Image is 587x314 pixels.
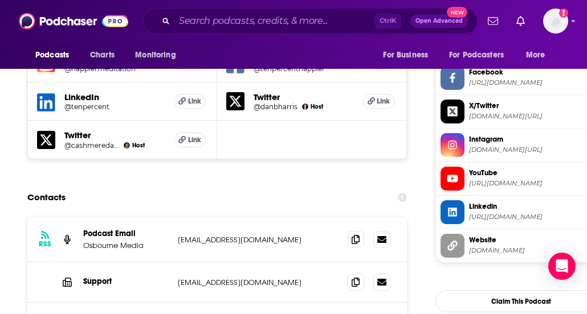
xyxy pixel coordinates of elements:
[124,142,130,148] img: DJ Cashmere
[83,276,169,286] p: Support
[254,92,354,102] h5: Twitter
[548,253,576,280] div: Open Intercom Messenger
[543,9,568,34] span: Logged in as megcassidy
[543,9,568,34] button: Show profile menu
[363,94,395,109] a: Link
[174,12,374,30] input: Search podcasts, credits, & more...
[375,44,442,66] button: open menu
[35,47,69,63] span: Podcasts
[483,11,503,31] a: Show notifications dropdown
[64,102,165,111] a: @tenpercent
[559,9,568,18] svg: Add a profile image
[449,47,504,63] span: For Podcasters
[64,92,165,102] h5: LinkedIn
[19,10,128,32] img: Podchaser - Follow, Share and Rate Podcasts
[174,94,206,109] a: Link
[254,102,297,111] a: @danbharris
[83,44,121,66] a: Charts
[302,104,308,110] img: Dan Harris
[135,47,176,63] span: Monitoring
[178,235,329,245] p: [EMAIL_ADDRESS][DOMAIN_NAME]
[178,278,329,287] p: [EMAIL_ADDRESS][DOMAIN_NAME]
[64,130,165,141] h5: Twitter
[83,241,169,250] p: Osbourne Media
[518,44,560,66] button: open menu
[188,135,201,144] span: Link
[526,47,545,63] span: More
[27,187,66,208] h2: Contacts
[383,47,428,63] span: For Business
[374,14,401,28] span: Ctrl K
[83,229,169,238] p: Podcast Email
[127,44,190,66] button: open menu
[64,141,119,150] a: @cashmeredaniel
[311,103,323,110] span: Host
[410,14,468,28] button: Open AdvancedNew
[447,7,467,18] span: New
[442,44,520,66] button: open menu
[188,97,201,106] span: Link
[39,239,51,249] h3: RSS
[512,11,529,31] a: Show notifications dropdown
[132,142,145,149] span: Host
[174,133,206,147] a: Link
[543,9,568,34] img: User Profile
[143,8,478,34] div: Search podcasts, credits, & more...
[27,44,84,66] button: open menu
[377,97,390,106] span: Link
[415,18,463,24] span: Open Advanced
[90,47,115,63] span: Charts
